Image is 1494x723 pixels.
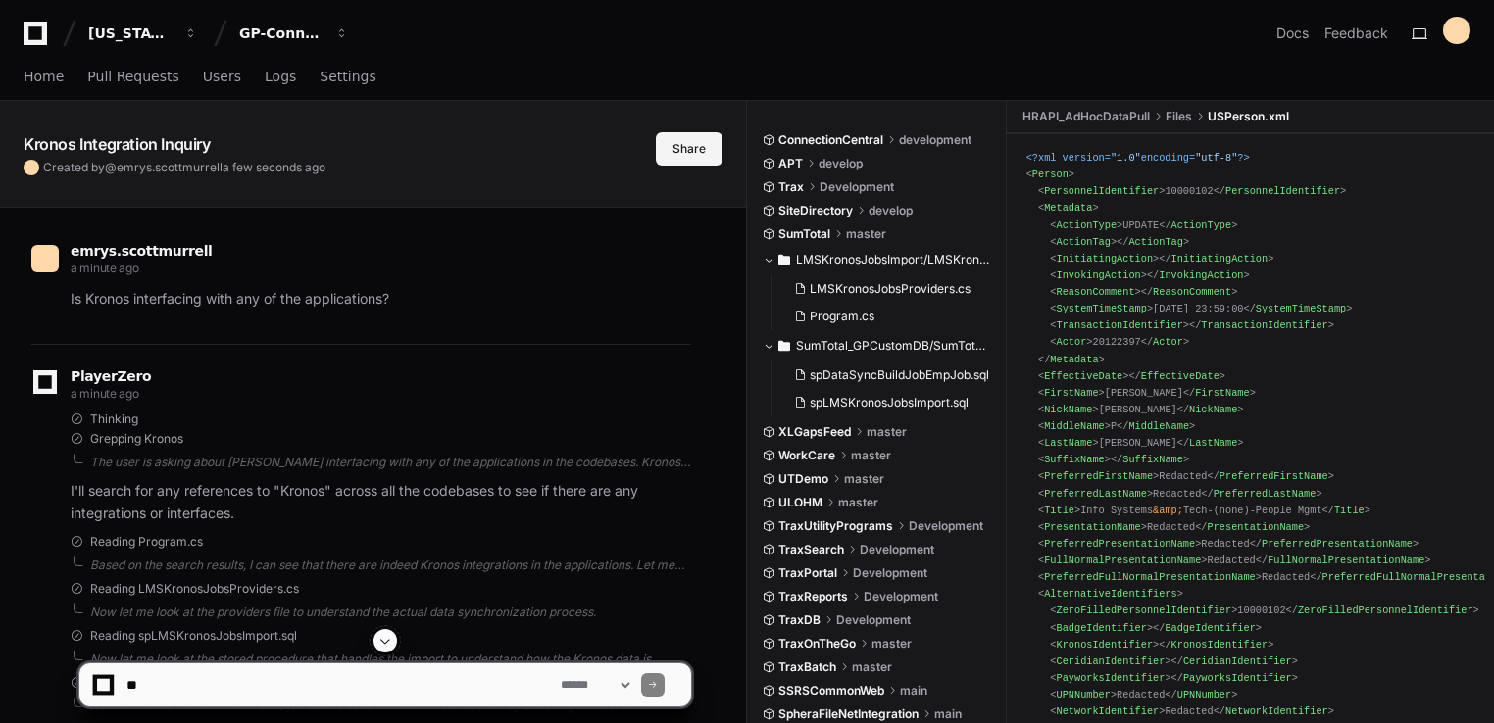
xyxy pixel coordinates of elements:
span: TraxReports [778,589,848,604]
span: Settings [320,71,375,82]
span: </ > [1159,253,1273,265]
span: ActionTag [1056,236,1110,248]
span: PlayerZero [71,370,151,382]
button: [US_STATE] Pacific [80,16,206,51]
span: < > [1050,604,1237,616]
span: </ > [1183,387,1256,399]
span: </ > [1214,185,1347,197]
span: < > [1038,387,1105,399]
span: TraxPortal [778,565,837,581]
span: < > [1050,269,1147,281]
span: PreferredFullNormalPresentationName [1044,571,1256,583]
span: Development [853,565,927,581]
span: PreferredPresentationName [1262,538,1413,550]
span: ZeroFilledPersonnelIdentifier [1298,604,1473,616]
span: </ > [1153,622,1262,634]
span: < > [1050,319,1189,331]
span: TransactionIdentifier [1056,319,1182,331]
span: </ > [1141,286,1238,298]
span: Users [203,71,241,82]
span: Development [860,542,934,557]
span: master [846,226,886,242]
span: FullNormalPresentationName [1044,554,1201,566]
div: Now let me look at the providers file to understand the actual data synchronization process. [90,604,691,620]
span: < > [1038,554,1208,566]
span: Development [864,589,938,604]
span: "1.0" [1111,152,1141,164]
span: < > [1038,420,1111,432]
span: emrys.scottmurrell [71,243,213,259]
span: LastName [1044,437,1092,449]
span: ActionType [1171,219,1232,231]
span: SumTotal_GPCustomDB/SumTotal_GPCustomDB/Programmable Objects/dbo/Stored Procedures [796,338,992,354]
span: < > [1050,303,1153,314]
a: Docs [1276,24,1309,43]
a: Settings [320,55,375,100]
button: Feedback [1324,24,1388,43]
span: ConnectionCentral [778,132,883,148]
span: < > [1050,286,1140,298]
span: PreferredLastName [1044,488,1147,500]
span: ReasonComment [1056,286,1134,298]
span: SystemTimeStamp [1256,303,1346,314]
span: Program.cs [810,309,874,324]
span: MiddleName [1044,420,1105,432]
a: Users [203,55,241,100]
span: Reading Program.cs [90,534,203,550]
span: Actor [1153,336,1183,348]
span: master [867,424,907,440]
span: TraxSearch [778,542,844,557]
span: Home [24,71,64,82]
span: <?xml version= encoding= ?> [1026,152,1250,164]
span: ULOHM [778,495,822,510]
svg: Directory [778,334,790,358]
button: LMSKronosJobsProviders.cs [786,275,980,303]
span: </ > [1243,303,1352,314]
span: ActionTag [1128,236,1182,248]
span: </ > [1208,470,1334,482]
a: Logs [265,55,296,100]
span: </ > [1117,420,1195,432]
span: </ > [1141,336,1189,348]
span: TraxUtilityPrograms [778,518,893,534]
span: Metadata [1044,202,1092,214]
span: < > [1038,470,1159,482]
span: a minute ago [71,261,138,275]
span: Pull Requests [87,71,178,82]
span: < > [1038,370,1128,382]
span: development [899,132,971,148]
span: < > [1038,454,1111,465]
span: </ > [1201,488,1321,500]
span: Reading LMSKronosJobsProviders.cs [90,581,299,597]
span: < > [1050,336,1092,348]
span: < > [1038,488,1153,500]
span: AlternativeIdentifiers [1044,588,1177,600]
span: "utf-8" [1195,152,1237,164]
a: Home [24,55,64,100]
span: Metadata [1050,354,1098,365]
button: spLMSKronosJobsImport.sql [786,389,989,416]
span: a few seconds ago [223,160,325,174]
span: Development [820,179,894,195]
p: Is Kronos interfacing with any of the applications? [71,288,691,311]
span: spLMSKronosJobsImport.sql [810,395,969,410]
span: < > [1038,437,1099,449]
button: LMSKronosJobsImport/LMSKronosJobsImport [763,244,992,275]
span: SystemTimeStamp [1056,303,1146,314]
span: BadgeIdentifier [1056,622,1146,634]
span: Development [909,518,983,534]
span: develop [869,203,913,218]
span: InitiatingAction [1056,253,1153,265]
div: [US_STATE] Pacific [88,24,173,43]
span: Actor [1056,336,1086,348]
span: </ > [1117,236,1189,248]
span: </ > [1159,219,1237,231]
span: Title [1334,505,1365,516]
span: < > [1026,169,1074,180]
span: Logs [265,71,296,82]
span: </ > [1322,505,1370,516]
span: emrys.scottmurrell [117,160,223,174]
span: PreferredLastName [1214,488,1317,500]
app-text-character-animate: Kronos Integration Inquiry [24,134,211,154]
span: </ > [1128,370,1225,382]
